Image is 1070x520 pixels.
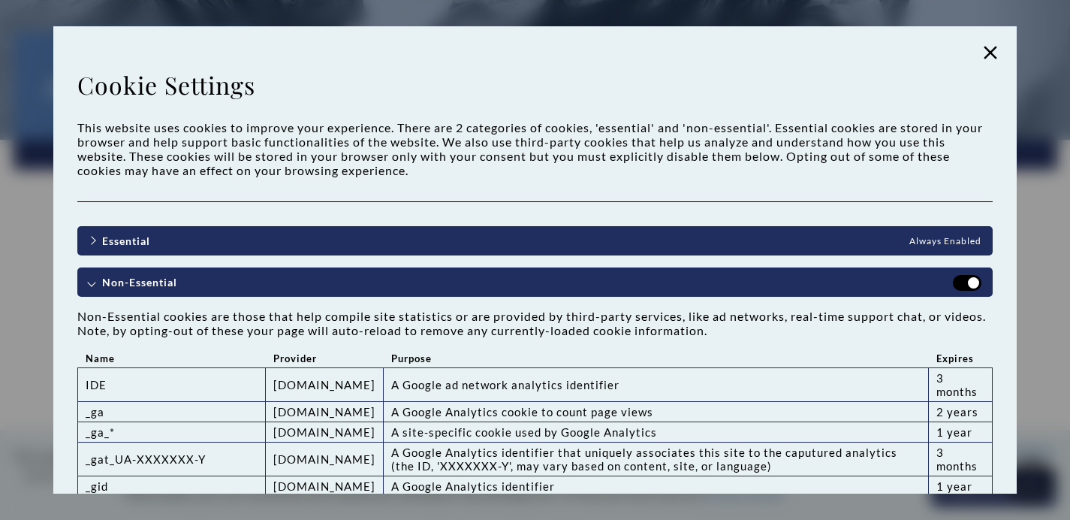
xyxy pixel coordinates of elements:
td: _gat_UA-XXXXXXX-Y [78,443,266,476]
td: A Google Analytics cookie to count page views [384,402,929,422]
h2: Cookie Settings [77,70,993,100]
td: _ga [78,402,266,422]
span: Always Enabled [909,235,981,246]
td: [DOMAIN_NAME] [266,368,384,402]
td: [DOMAIN_NAME] [266,422,384,443]
td: [DOMAIN_NAME] [266,443,384,476]
p: Non-Essential cookies are those that help compile site statistics or are provided by third-party ... [77,309,993,337]
td: 1 year [929,476,992,497]
td: 3 months [929,443,992,476]
a: Non-Essential [89,277,177,288]
svg: Close [979,41,1002,64]
td: [DOMAIN_NAME] [266,476,384,497]
th: Name [78,349,266,368]
td: 2 years [929,402,992,422]
td: IDE [78,368,266,402]
td: 1 year [929,422,992,443]
td: A Google Analytics identifier that uniquely associates this site to the caputured analytics (the ... [384,443,929,476]
td: A site-specific cookie used by Google Analytics [384,422,929,443]
th: Expires [929,349,992,368]
td: _ga_* [78,422,266,443]
td: A Google ad network analytics identifier [384,368,929,402]
td: _gid [78,476,266,497]
button: Close [964,26,1017,79]
th: Purpose [384,349,929,368]
td: A Google Analytics identifier [384,476,929,497]
p: This website uses cookies to improve your experience. There are 2 categories of cookies, 'essenti... [77,120,993,177]
td: [DOMAIN_NAME] [266,402,384,422]
td: 3 months [929,368,992,402]
th: Provider [266,349,384,368]
a: Essential [89,235,150,246]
